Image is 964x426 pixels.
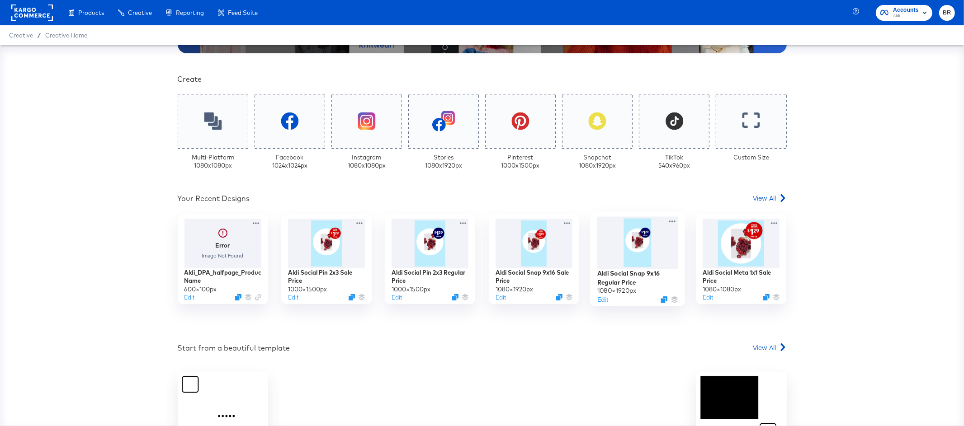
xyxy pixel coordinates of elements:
[178,343,290,353] div: Start from a beautiful template
[392,285,430,294] div: 1000 × 1500 px
[255,294,261,300] svg: Link
[893,5,919,15] span: Accounts
[452,294,458,300] svg: Duplicate
[184,285,217,294] div: 600 × 100 px
[33,32,45,39] span: /
[192,153,234,170] div: Multi-Platform 1080 x 1080 px
[703,268,780,285] div: Aldi Social Meta 1x1 Sale Price
[228,9,258,16] span: Feed Suite
[184,268,261,285] div: Aldi_DPA_halfpage_Product Name
[753,343,787,356] a: View All
[733,153,769,162] div: Custom Size
[753,193,776,202] span: View All
[235,294,241,300] svg: Duplicate
[496,293,506,302] button: Edit
[45,32,87,39] a: Creative Home
[392,293,402,302] button: Edit
[178,193,250,204] div: Your Recent Designs
[349,294,355,300] svg: Duplicate
[556,294,562,300] svg: Duplicate
[661,296,668,303] svg: Duplicate
[281,214,372,304] div: Aldi Social Pin 2x3 Sale Price1000×1500pxEditDuplicate
[579,153,616,170] div: Snapchat 1080 x 1920 px
[288,293,298,302] button: Edit
[501,153,540,170] div: Pinterest 1000 x 1500 px
[392,268,468,285] div: Aldi Social Pin 2x3 Regular Price
[893,13,919,20] span: Aldi
[597,286,637,295] div: 1080 × 1920 px
[385,214,475,304] div: Aldi Social Pin 2x3 Regular Price1000×1500pxEditDuplicate
[178,214,268,304] div: ErrorImage Not FoundAldi_DPA_halfpage_Product Name600×100pxEditDuplicate
[703,293,713,302] button: Edit
[184,293,195,302] button: Edit
[348,153,386,170] div: Instagram 1080 x 1080 px
[753,193,787,206] a: View All
[597,295,608,304] button: Edit
[943,8,951,18] span: BR
[753,343,776,352] span: View All
[496,268,572,285] div: Aldi Social Snap 9x16 Sale Price
[658,153,690,170] div: TikTok 540 x 960 px
[696,214,786,304] div: Aldi Social Meta 1x1 Sale Price1080×1080pxEditDuplicate
[9,32,33,39] span: Creative
[425,153,462,170] div: Stories 1080 x 1920 px
[178,74,787,84] div: Create
[590,211,685,306] div: Aldi Social Snap 9x16 Regular Price1080×1920pxEditDuplicate
[176,9,204,16] span: Reporting
[489,214,579,304] div: Aldi Social Snap 9x16 Sale Price1080×1920pxEditDuplicate
[288,285,327,294] div: 1000 × 1500 px
[288,268,365,285] div: Aldi Social Pin 2x3 Sale Price
[272,153,307,170] div: Facebook 1024 x 1024 px
[597,269,678,286] div: Aldi Social Snap 9x16 Regular Price
[496,285,533,294] div: 1080 × 1920 px
[78,9,104,16] span: Products
[939,5,955,21] button: BR
[763,294,770,300] svg: Duplicate
[703,285,741,294] div: 1080 × 1080 px
[876,5,932,21] button: AccountsAldi
[128,9,152,16] span: Creative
